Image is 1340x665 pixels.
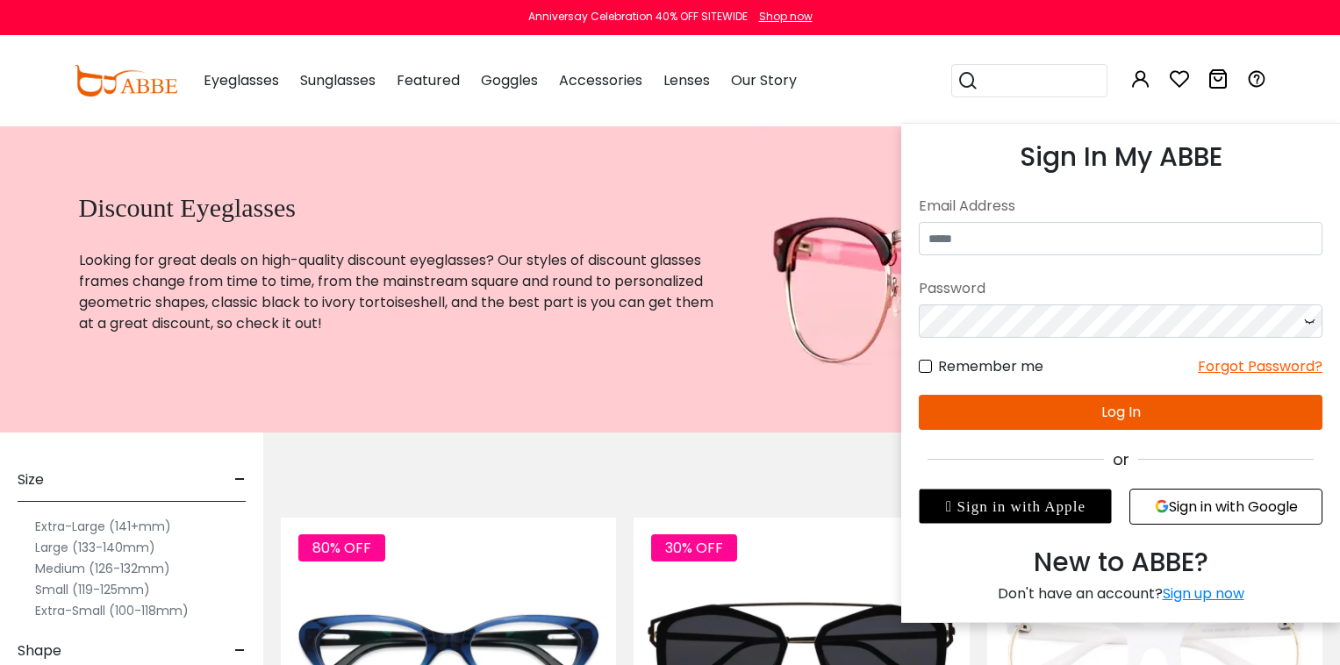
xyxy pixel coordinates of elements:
span: Eyeglasses [204,70,279,90]
h1: Discount Eyeglasses [79,192,718,224]
div: Don't have an account? [919,583,1322,604]
div: Anniversay Celebration 40% OFF SITEWIDE [528,9,748,25]
span: Size [18,459,44,501]
span: Lenses [663,70,710,90]
div: Email Address [919,190,1322,222]
label: Small (119-125mm) [35,579,150,600]
span: Featured [397,70,460,90]
label: Extra-Small (100-118mm) [35,600,189,621]
span: Our Story [731,70,797,90]
div: New to ABBE? [919,542,1322,583]
div: Forgot Password? [1198,355,1322,377]
span: - [234,459,246,501]
span: Goggles [481,70,538,90]
span: Sunglasses [300,70,376,90]
p: Looking for great deals on high-quality discount eyeglasses? Our styles of discount glasses frame... [79,250,718,334]
div: Shop now [759,9,813,25]
button: Sign in with Google [1129,489,1322,525]
div: Sign in with Apple [919,489,1112,524]
a: Shop now [750,9,813,24]
span: Accessories [559,70,642,90]
span: 80% OFF [298,534,385,561]
img: abbeglasses.com [74,65,177,97]
a: Sign up now [1163,583,1244,604]
div: or [919,447,1322,471]
img: discount eyeglasses [761,125,1207,433]
h3: Sign In My ABBE [919,141,1322,173]
label: Large (133-140mm) [35,537,155,558]
label: Remember me [919,355,1043,377]
span: 30% OFF [651,534,737,561]
div: Password [919,273,1322,304]
label: Medium (126-132mm) [35,558,170,579]
label: Extra-Large (141+mm) [35,516,171,537]
button: Log In [919,395,1322,430]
